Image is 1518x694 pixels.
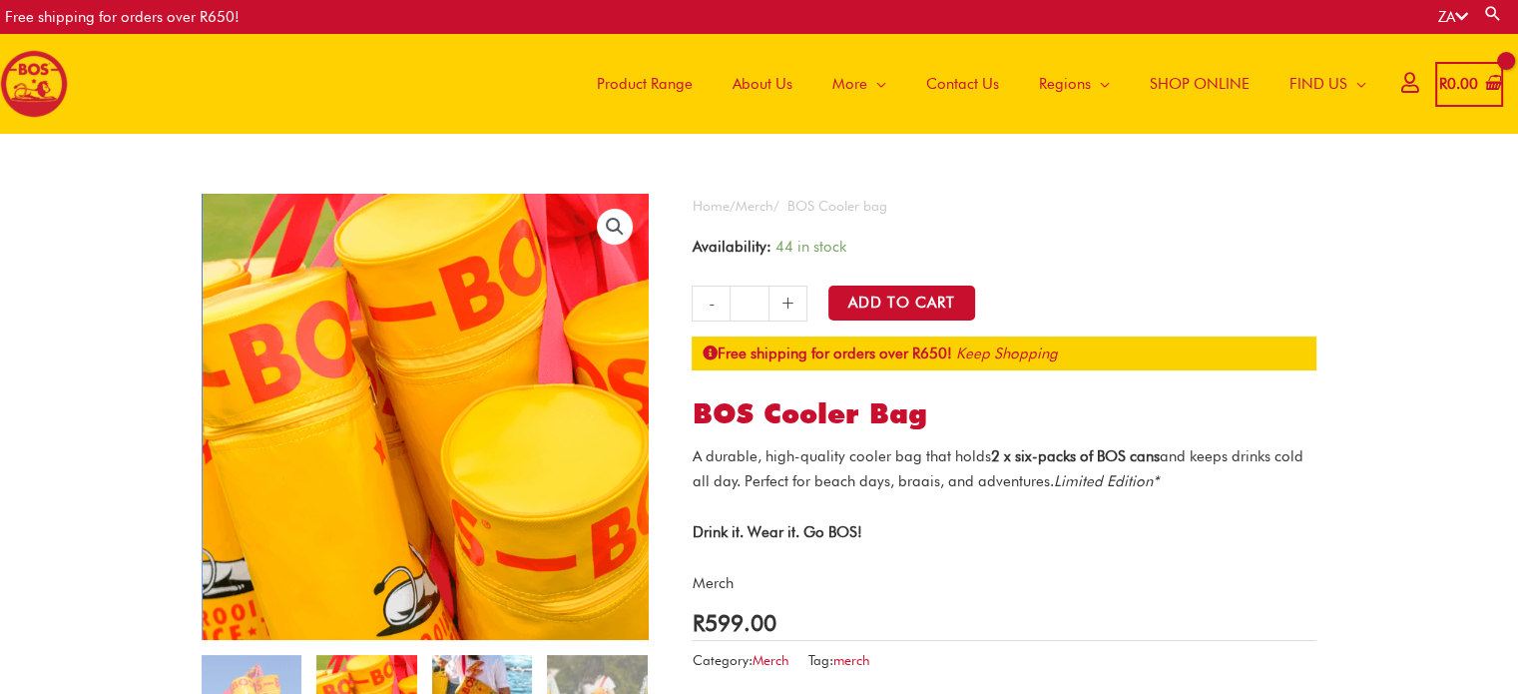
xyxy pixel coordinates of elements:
p: Merch [692,571,1316,596]
a: Keep Shopping [955,345,1057,362]
bdi: 599.00 [692,609,775,636]
span: Availability: [692,238,770,256]
a: Search button [1483,4,1503,23]
a: View Shopping Cart, empty [1435,62,1503,107]
span: A durable, high-quality cooler bag that holds and keeps drinks cold all day. Perfect for beach da... [692,447,1302,490]
strong: Free shipping for orders over R650! [702,345,951,362]
span: Contact Us [926,54,999,114]
span: Regions [1039,54,1091,114]
a: View full-screen image gallery [597,209,633,245]
span: R [692,609,704,636]
strong: 2 x six-packs of BOS cans [990,447,1159,465]
span: More [832,54,867,114]
span: Tag: [807,648,869,673]
span: FIND US [1289,54,1347,114]
a: Merch [752,652,788,668]
button: Add to Cart [828,286,975,321]
a: Product Range [577,34,713,134]
span: About Us [733,54,792,114]
a: Merch [735,198,772,214]
a: SHOP ONLINE [1130,34,1269,134]
em: Limited Edition* [1053,472,1158,490]
a: Regions [1019,34,1130,134]
strong: Drink it. Wear it. Go BOS! [692,523,861,541]
span: Product Range [597,54,693,114]
span: R [1439,75,1447,93]
a: Contact Us [906,34,1019,134]
a: - [692,286,730,322]
span: Category: [692,648,788,673]
nav: Breadcrumb [692,194,1316,219]
h1: BOS Cooler bag [692,397,1316,431]
a: merch [832,652,869,668]
a: About Us [713,34,812,134]
a: ZA [1438,8,1468,26]
a: More [812,34,906,134]
a: Home [692,198,729,214]
span: SHOP ONLINE [1150,54,1250,114]
input: Product quantity [730,286,768,322]
span: 44 in stock [774,238,845,256]
a: + [769,286,807,322]
bdi: 0.00 [1439,75,1478,93]
nav: Site Navigation [562,34,1386,134]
